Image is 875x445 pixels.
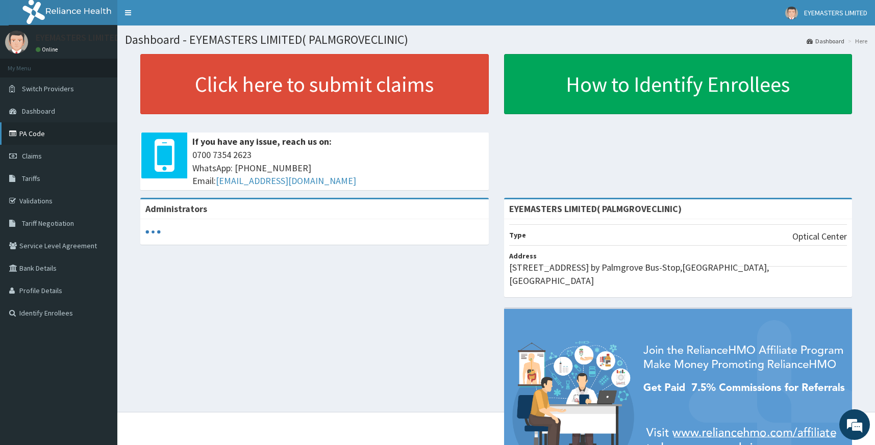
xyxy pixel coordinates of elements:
[145,224,161,240] svg: audio-loading
[22,84,74,93] span: Switch Providers
[845,37,867,45] li: Here
[192,136,332,147] b: If you have any issue, reach us on:
[140,54,489,114] a: Click here to submit claims
[804,8,867,17] span: EYEMASTERS LIMITED
[5,31,28,54] img: User Image
[792,230,847,243] p: Optical Center
[504,54,853,114] a: How to Identify Enrollees
[22,107,55,116] span: Dashboard
[807,37,844,45] a: Dashboard
[216,175,356,187] a: [EMAIL_ADDRESS][DOMAIN_NAME]
[125,33,867,46] h1: Dashboard - EYEMASTERS LIMITED( PALMGROVECLINIC)
[36,33,120,42] p: EYEMASTERS LIMITED
[22,174,40,183] span: Tariffs
[509,251,537,260] b: Address
[192,148,484,188] span: 0700 7354 2623 WhatsApp: [PHONE_NUMBER] Email:
[36,46,60,53] a: Online
[22,219,74,228] span: Tariff Negotiation
[145,203,207,215] b: Administrators
[22,151,42,161] span: Claims
[509,261,847,287] p: [STREET_ADDRESS] by Palmgrove Bus-Stop,[GEOGRAPHIC_DATA],[GEOGRAPHIC_DATA]
[785,7,798,19] img: User Image
[509,203,682,215] strong: EYEMASTERS LIMITED( PALMGROVECLINIC)
[509,230,526,240] b: Type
